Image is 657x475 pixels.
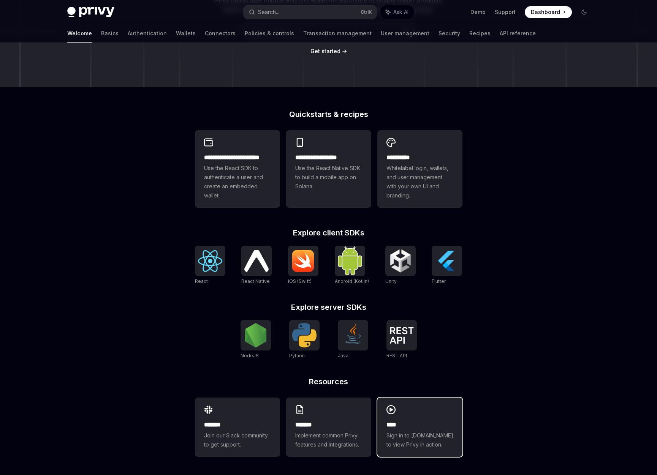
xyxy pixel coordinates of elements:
[205,24,236,43] a: Connectors
[335,278,369,284] span: Android (Kotlin)
[195,110,462,118] h2: Quickstarts & recipes
[525,6,572,18] a: Dashboard
[377,130,462,208] a: **** *****Whitelabel login, wallets, and user management with your own UI and branding.
[578,6,590,18] button: Toggle dark mode
[295,164,362,191] span: Use the React Native SDK to build a mobile app on Solana.
[241,278,270,284] span: React Native
[241,246,272,285] a: React NativeReact Native
[198,250,222,272] img: React
[195,398,280,457] a: **** **Join our Slack community to get support.
[338,320,368,360] a: JavaJava
[67,24,92,43] a: Welcome
[195,378,462,385] h2: Resources
[335,246,369,285] a: Android (Kotlin)Android (Kotlin)
[195,303,462,311] h2: Explore server SDKs
[258,8,279,17] div: Search...
[310,47,340,55] a: Get started
[289,320,320,360] a: PythonPython
[195,246,225,285] a: ReactReact
[286,398,371,457] a: **** **Implement common Privy features and integrations.
[195,278,208,284] span: React
[286,130,371,208] a: **** **** **** ***Use the React Native SDK to build a mobile app on Solana.
[432,246,462,285] a: FlutterFlutter
[393,8,408,16] span: Ask AI
[338,353,348,358] span: Java
[176,24,196,43] a: Wallets
[341,323,365,347] img: Java
[204,431,271,449] span: Join our Slack community to get support.
[244,250,269,271] img: React Native
[292,323,317,347] img: Python
[388,249,413,273] img: Unity
[470,8,486,16] a: Demo
[381,24,429,43] a: User management
[469,24,491,43] a: Recipes
[288,246,318,285] a: iOS (Swift)iOS (Swift)
[288,278,312,284] span: iOS (Swift)
[432,278,446,284] span: Flutter
[435,249,459,273] img: Flutter
[244,323,268,347] img: NodeJS
[439,24,460,43] a: Security
[385,246,416,285] a: UnityUnity
[244,5,377,19] button: Search...CtrlK
[361,9,372,15] span: Ctrl K
[241,353,259,358] span: NodeJS
[338,246,362,275] img: Android (Kotlin)
[386,164,453,200] span: Whitelabel login, wallets, and user management with your own UI and branding.
[377,398,462,457] a: ****Sign in to [DOMAIN_NAME] to view Privy in action.
[195,229,462,237] h2: Explore client SDKs
[531,8,560,16] span: Dashboard
[128,24,167,43] a: Authentication
[101,24,119,43] a: Basics
[310,48,340,54] span: Get started
[386,353,407,358] span: REST API
[67,7,114,17] img: dark logo
[303,24,372,43] a: Transaction management
[500,24,536,43] a: API reference
[380,5,414,19] button: Ask AI
[245,24,294,43] a: Policies & controls
[386,320,417,360] a: REST APIREST API
[204,164,271,200] span: Use the React SDK to authenticate a user and create an embedded wallet.
[291,249,315,272] img: iOS (Swift)
[386,431,453,449] span: Sign in to [DOMAIN_NAME] to view Privy in action.
[389,327,414,344] img: REST API
[385,278,397,284] span: Unity
[495,8,516,16] a: Support
[289,353,305,358] span: Python
[241,320,271,360] a: NodeJSNodeJS
[295,431,362,449] span: Implement common Privy features and integrations.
